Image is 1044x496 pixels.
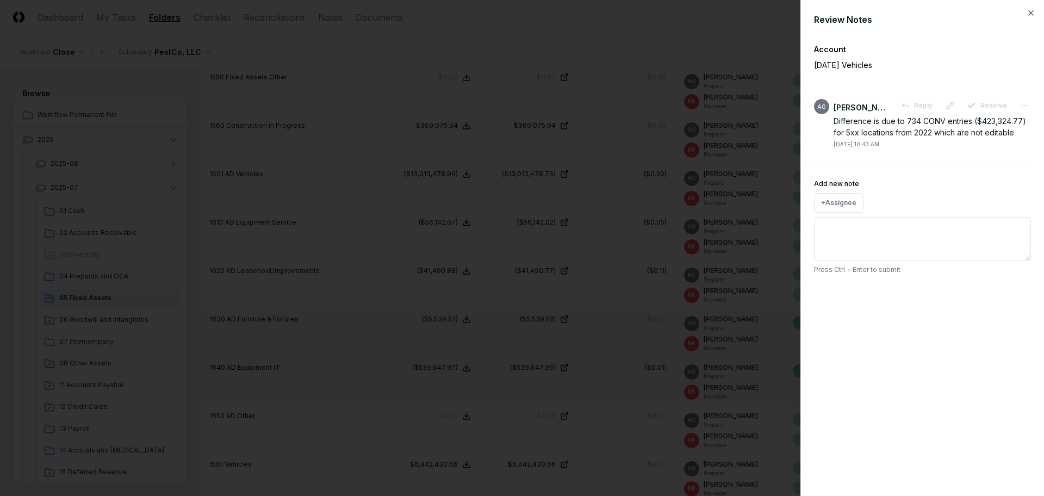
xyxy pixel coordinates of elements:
[834,102,888,113] div: [PERSON_NAME]
[894,96,939,115] button: Reply
[834,115,1031,138] div: Difference is due to 734 CONV entries ($423,324.77) for 5xx locations from 2022 which are not edi...
[980,101,1007,110] span: Resolve
[814,59,993,71] p: [DATE] Vehicles
[814,13,1031,26] div: Review Notes
[814,44,1031,55] div: Account
[814,193,863,213] button: +Assignee
[814,179,859,188] label: Add new note
[814,265,1031,275] p: Press Ctrl + Enter to submit
[834,140,879,148] div: [DATE] 10:43 AM
[961,96,1014,115] button: Resolve
[817,103,826,111] span: AG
